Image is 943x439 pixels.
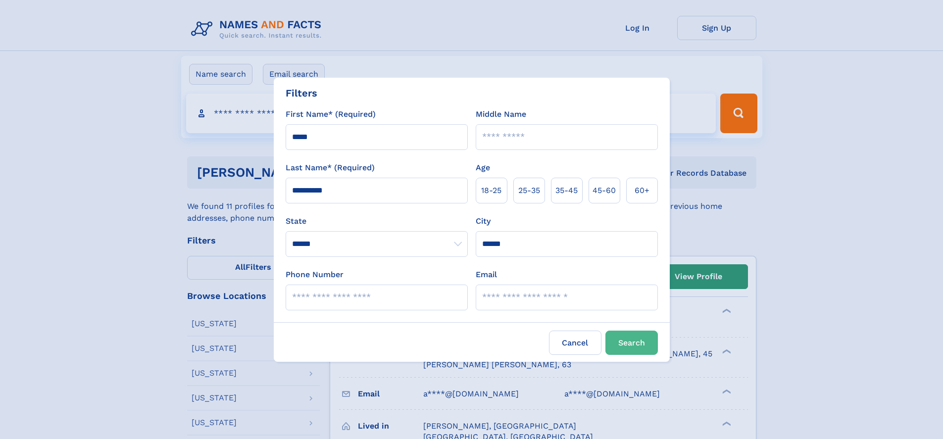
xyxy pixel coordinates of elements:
span: 45‑60 [593,185,616,196]
label: State [286,215,468,227]
span: 25‑35 [518,185,540,196]
label: Age [476,162,490,174]
button: Search [605,331,658,355]
span: 18‑25 [481,185,501,196]
span: 35‑45 [555,185,578,196]
label: Cancel [549,331,601,355]
label: Phone Number [286,269,344,281]
div: Filters [286,86,317,100]
label: Email [476,269,497,281]
label: Middle Name [476,108,526,120]
label: City [476,215,491,227]
label: Last Name* (Required) [286,162,375,174]
label: First Name* (Required) [286,108,376,120]
span: 60+ [635,185,649,196]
